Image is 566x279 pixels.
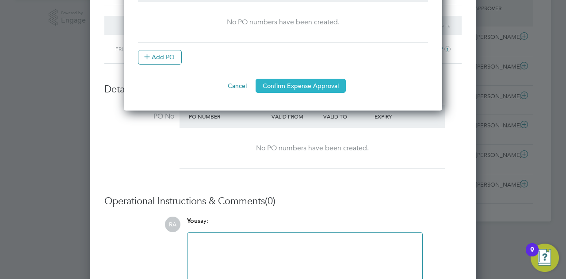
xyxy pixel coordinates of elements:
[530,250,534,261] div: 9
[138,50,182,64] button: Add PO
[115,45,123,52] span: Fri
[321,108,373,124] div: Valid To
[444,46,451,52] i: 1
[104,112,174,121] label: PO No
[104,83,462,96] h3: Details
[187,217,198,225] span: You
[147,18,419,27] div: No PO numbers have been created.
[221,79,254,93] button: Cancel
[187,217,423,232] div: say:
[372,108,424,124] div: Expiry
[269,108,321,124] div: Valid From
[265,195,275,207] span: (0)
[188,144,436,153] div: No PO numbers have been created.
[187,108,269,124] div: PO Number
[256,79,346,93] button: Confirm Expense Approval
[531,244,559,272] button: Open Resource Center, 9 new notifications
[104,195,462,208] h3: Operational Instructions & Comments
[165,217,180,232] span: RA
